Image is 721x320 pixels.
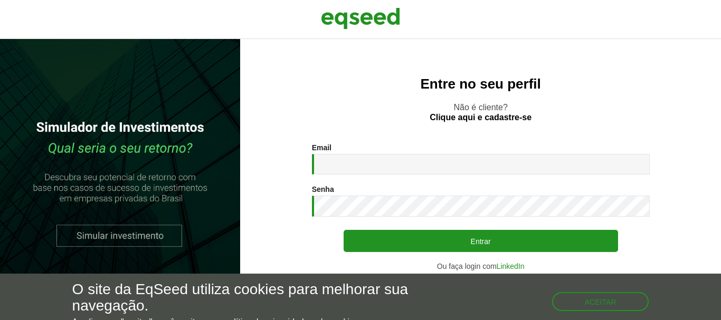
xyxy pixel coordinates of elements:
a: LinkedIn [497,263,525,270]
p: Não é cliente? [261,102,700,122]
button: Entrar [344,230,618,252]
label: Senha [312,186,334,193]
div: Ou faça login com [312,263,650,270]
button: Aceitar [552,292,649,311]
a: Clique aqui e cadastre-se [430,113,532,122]
img: EqSeed Logo [321,5,400,32]
label: Email [312,144,331,151]
h2: Entre no seu perfil [261,76,700,92]
h5: O site da EqSeed utiliza cookies para melhorar sua navegação. [72,282,419,314]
